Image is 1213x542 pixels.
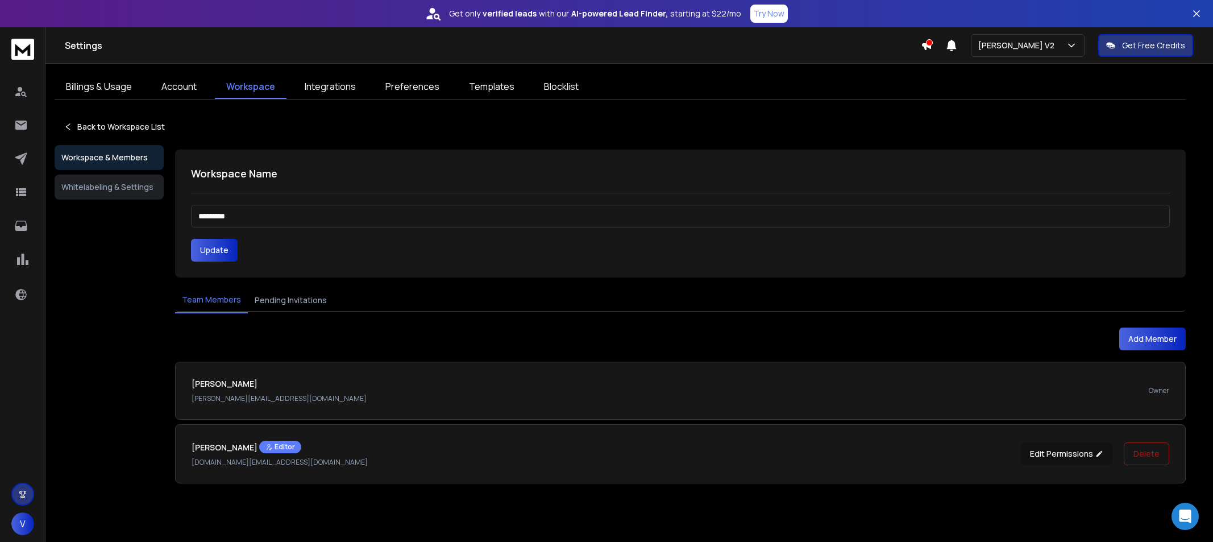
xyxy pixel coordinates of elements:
[55,75,143,99] a: Billings & Usage
[192,394,367,403] p: [PERSON_NAME][EMAIL_ADDRESS][DOMAIN_NAME]
[248,288,334,313] button: Pending Invitations
[1098,34,1193,57] button: Get Free Credits
[192,458,368,467] p: [DOMAIN_NAME][EMAIL_ADDRESS][DOMAIN_NAME]
[175,287,248,313] button: Team Members
[374,75,451,99] a: Preferences
[1149,386,1169,395] p: Owner
[1122,40,1185,51] p: Get Free Credits
[55,115,174,138] button: Back to Workspace List
[1124,442,1169,465] button: Delete
[192,378,367,390] h1: [PERSON_NAME]
[55,175,164,200] button: Whitelabeling & Settings
[11,512,34,535] button: V
[191,239,238,262] button: Update
[64,121,165,133] a: Back to Workspace List
[533,75,590,99] a: Blocklist
[191,166,1170,181] h1: Workspace Name
[55,145,164,170] button: Workspace & Members
[1119,328,1186,350] button: Add Member
[215,75,286,99] a: Workspace
[77,121,165,133] p: Back to Workspace List
[1021,442,1112,465] button: Edit Permissions
[192,441,368,453] h1: [PERSON_NAME]
[449,8,741,19] p: Get only with our starting at $22/mo
[11,39,34,60] img: logo
[1172,503,1199,530] div: Open Intercom Messenger
[978,40,1059,51] p: [PERSON_NAME] V2
[265,442,295,452] p: Editor
[571,8,668,19] strong: AI-powered Lead Finder,
[458,75,526,99] a: Templates
[293,75,367,99] a: Integrations
[150,75,208,99] a: Account
[483,8,537,19] strong: verified leads
[754,8,784,19] p: Try Now
[750,5,788,23] button: Try Now
[65,39,921,52] h1: Settings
